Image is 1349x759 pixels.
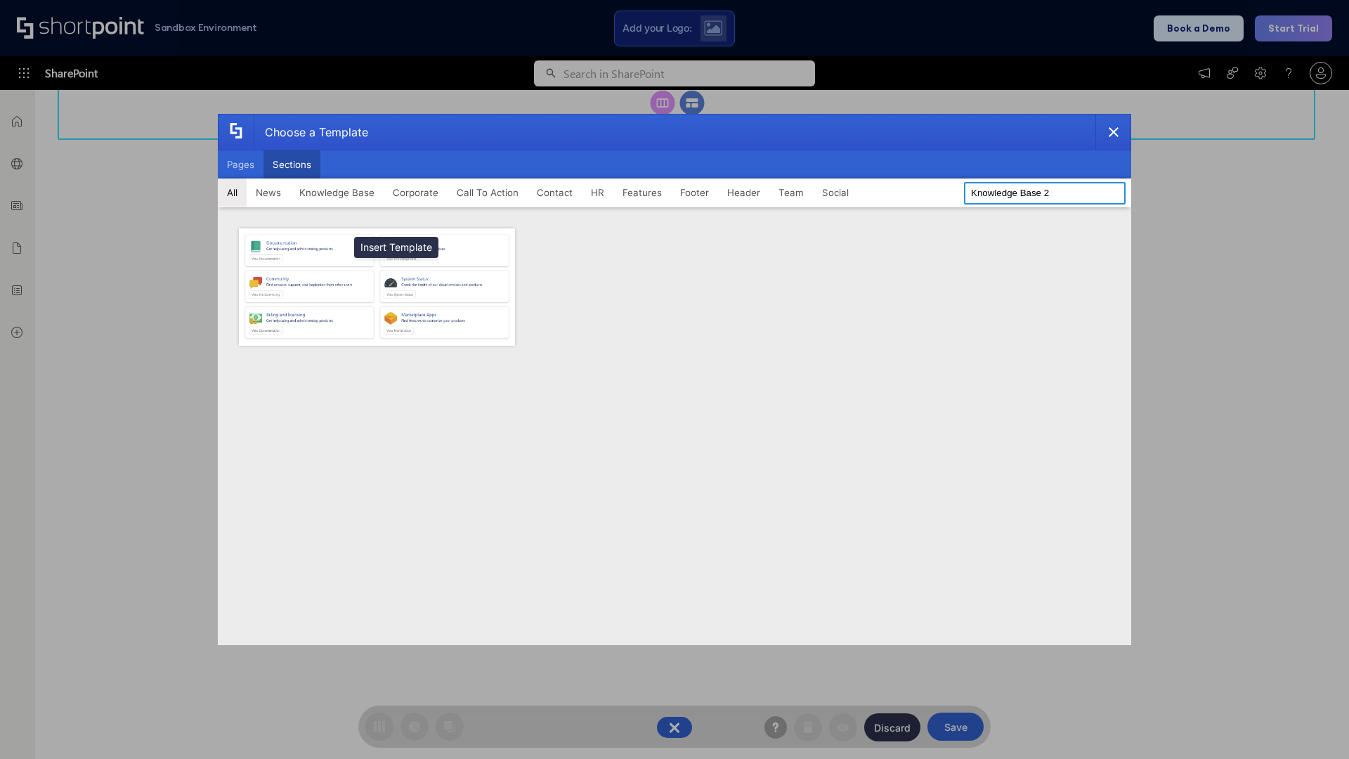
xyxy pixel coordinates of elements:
[718,179,769,207] button: Header
[218,150,263,179] button: Pages
[582,179,613,207] button: HR
[247,179,290,207] button: News
[290,179,384,207] button: Knowledge Base
[218,114,1131,645] div: template selector
[448,179,528,207] button: Call To Action
[263,150,320,179] button: Sections
[528,179,582,207] button: Contact
[769,179,813,207] button: Team
[613,179,671,207] button: Features
[964,182,1126,205] input: Search
[218,179,247,207] button: All
[1279,692,1349,759] iframe: Chat Widget
[813,179,858,207] button: Social
[254,115,368,150] div: Choose a Template
[671,179,718,207] button: Footer
[384,179,448,207] button: Corporate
